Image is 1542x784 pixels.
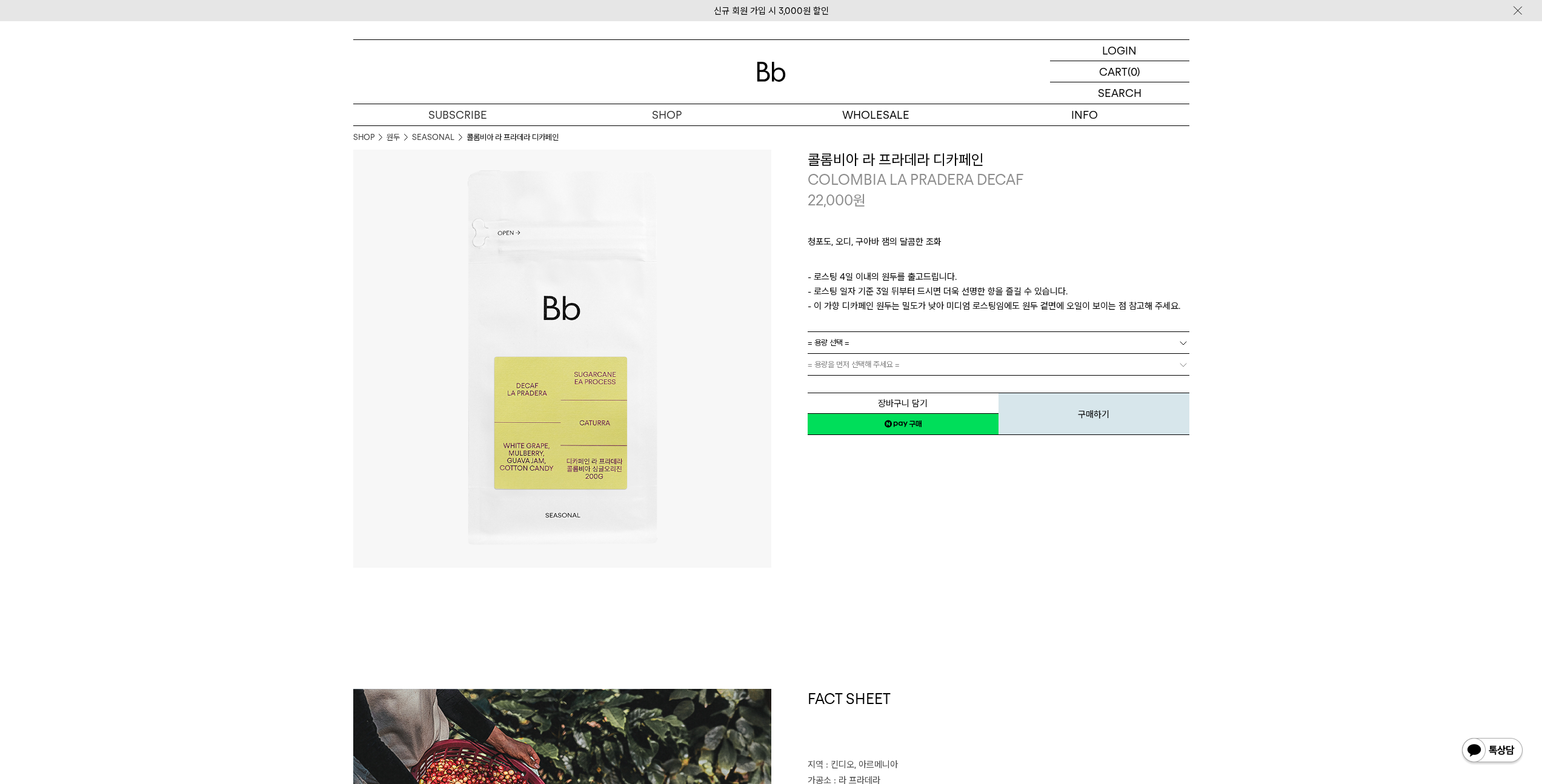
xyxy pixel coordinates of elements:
a: SHOP [562,104,771,125]
h3: 콜롬비아 라 프라데라 디카페인 [808,150,1189,170]
a: 새창 [808,413,999,435]
h1: FACT SHEET [808,689,1189,758]
span: 지역 [808,759,823,770]
p: INFO [980,104,1189,125]
span: = 용량 선택 = [808,332,849,353]
a: 원두 [387,131,400,144]
button: 장바구니 담기 [808,393,999,414]
p: - 로스팅 4일 이내의 원두를 출고드립니다. - 로스팅 일자 기준 3일 뒤부터 드시면 더욱 선명한 향을 즐길 수 있습니다. - 이 가향 디카페인 원두는 밀도가 낮아 미디엄 로... [808,270,1189,313]
span: 원 [853,191,866,209]
p: LOGIN [1102,40,1137,61]
img: 콜롬비아 라 프라데라 디카페인 [353,150,771,568]
li: 콜롬비아 라 프라데라 디카페인 [467,131,559,144]
p: SEARCH [1098,82,1142,104]
span: = 용량을 먼저 선택해 주세요 = [808,354,900,375]
a: CART (0) [1050,61,1189,82]
img: 카카오톡 채널 1:1 채팅 버튼 [1461,737,1524,766]
p: 청포도, 오디, 구아바 잼의 달콤한 조화 [808,234,1189,255]
img: 로고 [757,62,786,82]
a: SHOP [353,131,374,144]
p: ㅤ [808,255,1189,270]
a: SUBSCRIBE [353,104,562,125]
p: WHOLESALE [771,104,980,125]
p: COLOMBIA LA PRADERA DECAF [808,170,1189,190]
button: 구매하기 [999,393,1189,435]
p: 22,000 [808,190,866,211]
span: : 킨디오, 아르메니아 [826,759,898,770]
a: SEASONAL [412,131,454,144]
a: LOGIN [1050,40,1189,61]
p: CART [1099,61,1128,82]
p: (0) [1128,61,1140,82]
a: 신규 회원 가입 시 3,000원 할인 [714,5,829,16]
